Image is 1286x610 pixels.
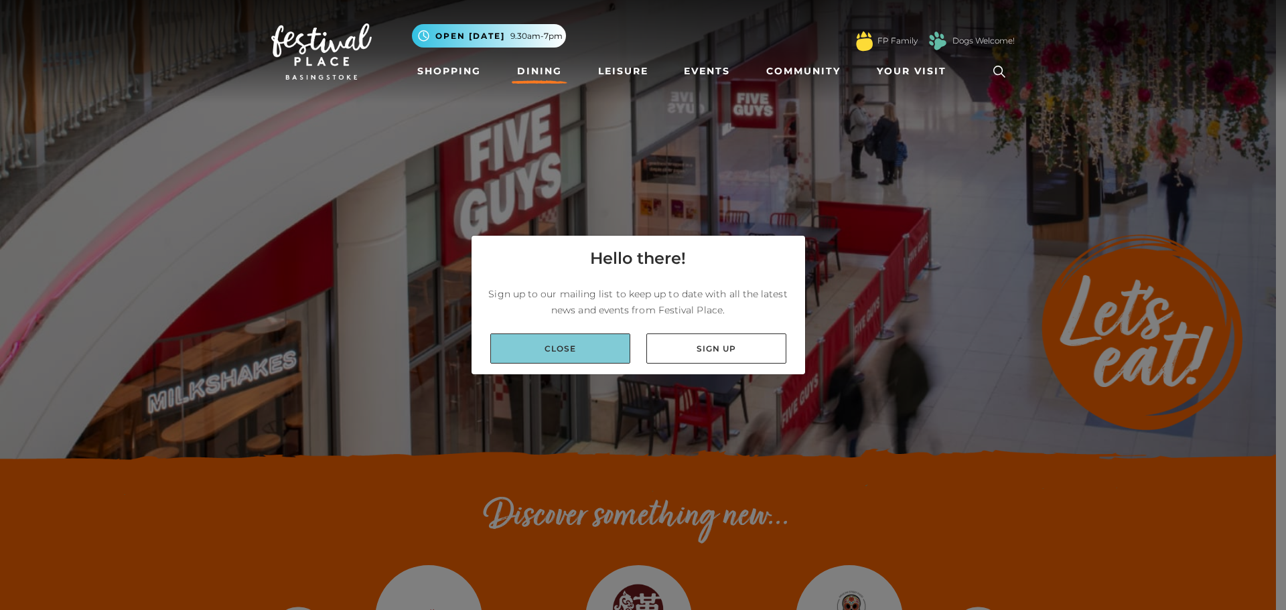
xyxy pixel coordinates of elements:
[435,30,505,42] span: Open [DATE]
[761,59,846,84] a: Community
[510,30,563,42] span: 9.30am-7pm
[490,333,630,364] a: Close
[871,59,958,84] a: Your Visit
[590,246,686,271] h4: Hello there!
[678,59,735,84] a: Events
[877,35,918,47] a: FP Family
[412,24,566,48] button: Open [DATE] 9.30am-7pm
[646,333,786,364] a: Sign up
[482,286,794,318] p: Sign up to our mailing list to keep up to date with all the latest news and events from Festival ...
[512,59,567,84] a: Dining
[412,59,486,84] a: Shopping
[952,35,1015,47] a: Dogs Welcome!
[877,64,946,78] span: Your Visit
[271,23,372,80] img: Festival Place Logo
[593,59,654,84] a: Leisure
